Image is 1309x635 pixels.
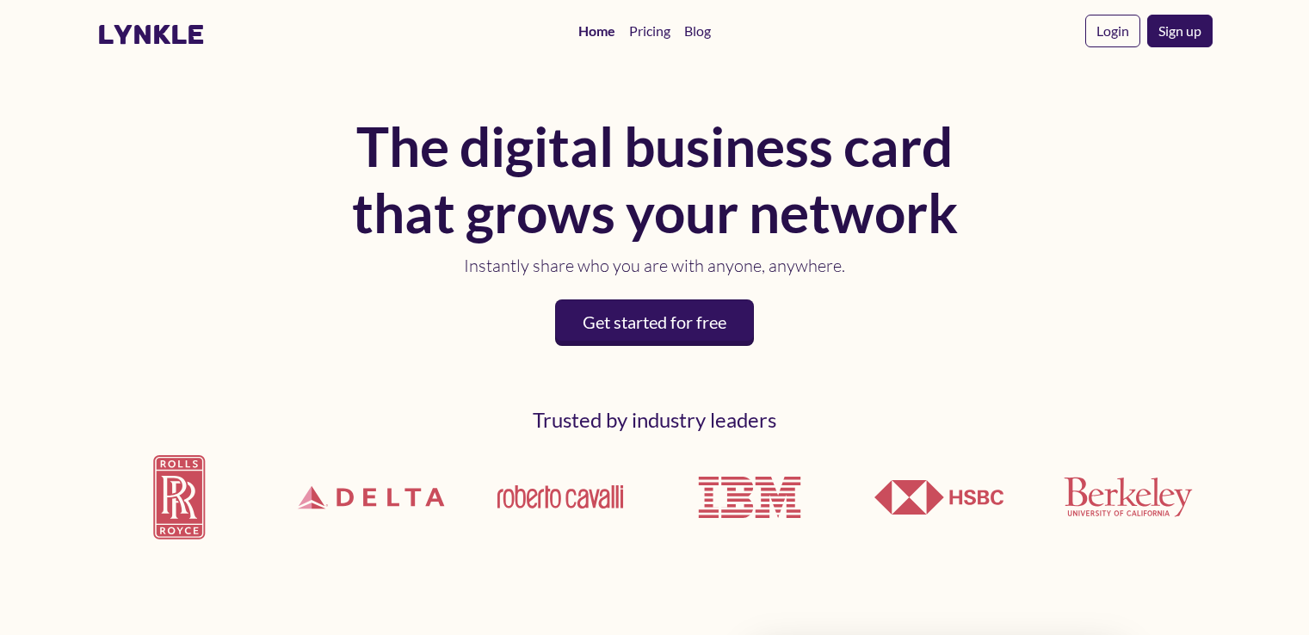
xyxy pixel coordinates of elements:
[496,484,625,510] img: Roberto Cavalli
[622,14,677,48] a: Pricing
[571,14,622,48] a: Home
[677,14,718,48] a: Blog
[345,114,965,246] h1: The digital business card that grows your network
[97,18,205,51] a: lynkle
[874,480,1003,515] img: HSBC
[287,437,455,558] img: Delta Airlines
[97,408,1213,433] h2: Trusted by industry leaders
[345,253,965,279] p: Instantly share who you are with anyone, anywhere.
[685,433,814,562] img: IBM
[1085,15,1140,47] a: Login
[97,441,266,553] img: Rolls Royce
[555,299,754,346] a: Get started for free
[1064,477,1193,517] img: UCLA Berkeley
[1147,15,1213,47] a: Sign up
